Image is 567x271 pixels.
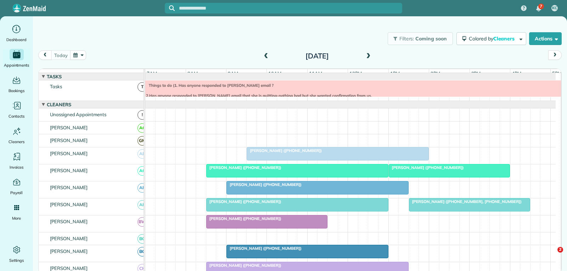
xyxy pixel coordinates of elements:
span: [PERSON_NAME] ([PHONE_NUMBER]) [206,263,282,268]
span: BG [137,247,147,256]
span: [PERSON_NAME] ([PHONE_NUMBER]) [206,216,282,221]
span: AF [137,183,147,193]
a: Dashboard [3,23,30,43]
span: [PERSON_NAME] [49,125,89,130]
a: Settings [3,244,30,264]
span: More [12,215,21,222]
span: Appointments [4,62,29,69]
span: 5pm [551,70,563,76]
span: AC [137,123,147,133]
span: 7 [540,4,542,9]
span: [PERSON_NAME] ([PHONE_NUMBER]) [388,165,464,170]
span: Things to do (1. Has anyone responded to [PERSON_NAME] email ? 2.Has anyone responded to [PERSON_... [145,83,372,118]
span: 9am [226,70,240,76]
span: Unassigned Appointments [49,112,108,117]
span: Bookings [9,87,25,94]
span: Contacts [9,113,24,120]
span: 2 [557,247,563,253]
span: Payroll [10,189,23,196]
button: Focus search [165,5,175,11]
a: Bookings [3,74,30,94]
span: BC [137,234,147,244]
span: Tasks [49,84,63,89]
span: AB [137,149,147,159]
span: Colored by [469,35,517,42]
span: GM [137,136,147,146]
span: [PERSON_NAME] [49,248,89,254]
a: Cleaners [3,125,30,145]
span: [PERSON_NAME] [49,202,89,207]
span: [PERSON_NAME] [49,236,89,241]
iframe: Intercom live chat [543,247,560,264]
a: Invoices [3,151,30,171]
span: [PERSON_NAME] [49,185,89,190]
span: [PERSON_NAME] ([PHONE_NUMBER]) [226,246,302,251]
span: Cleaners [9,138,24,145]
span: [PERSON_NAME] ([PHONE_NUMBER], [PHONE_NUMBER]) [409,199,522,204]
button: Actions [529,32,562,45]
button: Colored byCleaners [456,32,526,45]
span: Settings [9,257,24,264]
a: Payroll [3,176,30,196]
span: Coming soon [415,35,447,42]
button: prev [38,50,52,60]
a: Contacts [3,100,30,120]
span: Invoices [10,164,24,171]
a: Appointments [3,49,30,69]
span: [PERSON_NAME] [49,168,89,173]
span: KC [552,5,557,11]
span: 4pm [510,70,523,76]
span: 2pm [429,70,442,76]
h2: [DATE] [273,52,361,60]
span: Tasks [45,74,63,79]
span: 7am [145,70,158,76]
span: BW [137,217,147,227]
span: Cleaners [45,102,73,107]
span: ! [137,110,147,120]
span: Dashboard [6,36,27,43]
span: 12pm [348,70,363,76]
span: [PERSON_NAME] [49,137,89,143]
span: 11am [308,70,324,76]
span: [PERSON_NAME] ([PHONE_NUMBER]) [206,199,282,204]
span: Cleaners [493,35,516,42]
span: AF [137,200,147,210]
span: [PERSON_NAME] [49,151,89,156]
span: [PERSON_NAME] ([PHONE_NUMBER]) [226,182,302,187]
span: [PERSON_NAME] ([PHONE_NUMBER]) [206,165,282,170]
span: Filters: [399,35,414,42]
span: AC [137,166,147,176]
svg: Focus search [169,5,175,11]
span: [PERSON_NAME] [49,265,89,271]
button: today [51,50,71,60]
span: [PERSON_NAME] ([PHONE_NUMBER]) [246,148,322,153]
span: 3pm [470,70,482,76]
span: 8am [186,70,199,76]
span: 1pm [389,70,401,76]
div: 7 unread notifications [531,1,546,16]
button: next [548,50,562,60]
span: 10am [267,70,283,76]
span: T [137,82,147,92]
span: [PERSON_NAME] [49,219,89,224]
